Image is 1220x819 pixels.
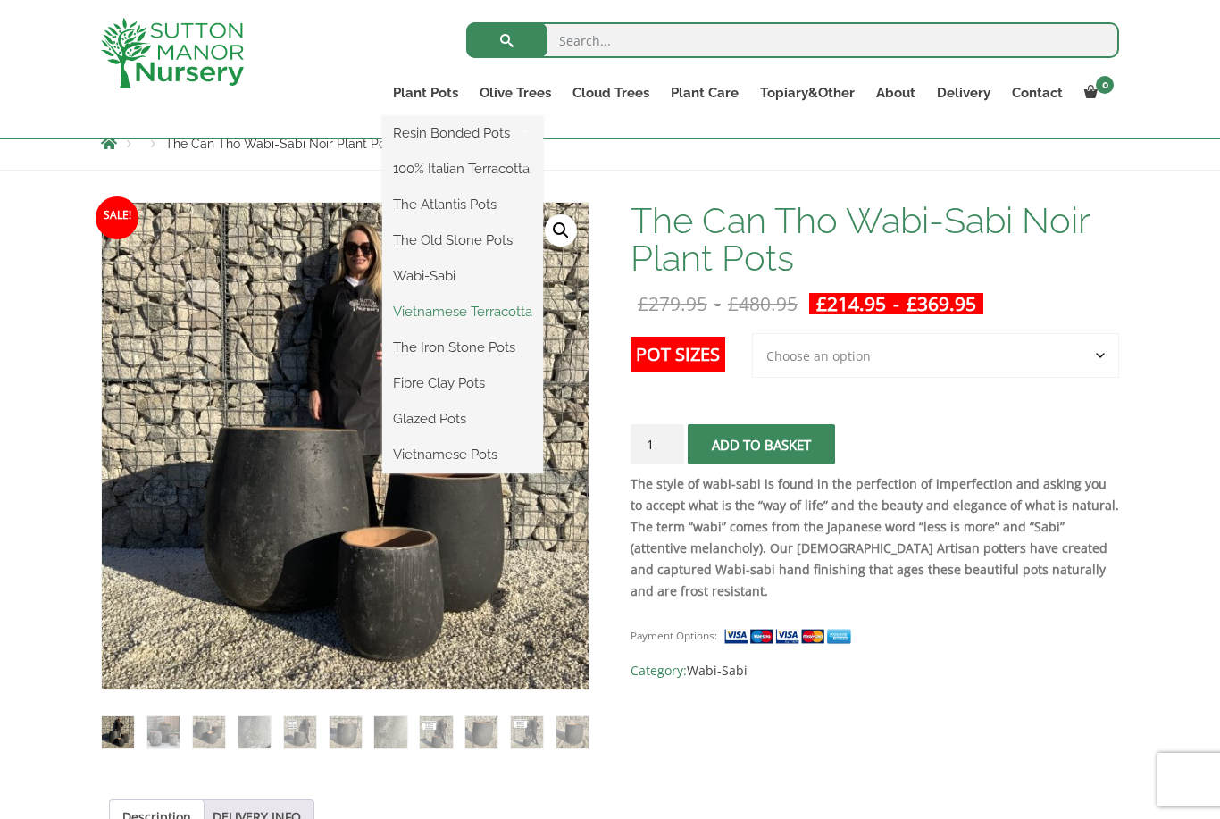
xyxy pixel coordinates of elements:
img: The Can Tho Wabi-Sabi Noir Plant Pots - Image 7 [374,716,406,748]
span: £ [907,291,917,316]
input: Product quantity [631,424,684,464]
a: Contact [1001,80,1074,105]
span: Category: [631,660,1119,681]
button: Add to basket [688,424,835,464]
input: Search... [466,22,1119,58]
bdi: 279.95 [638,291,707,316]
span: £ [816,291,827,316]
ins: - [809,293,983,314]
a: Wabi-Sabi [382,263,543,289]
span: 0 [1096,76,1114,94]
a: Vietnamese Terracotta [382,298,543,325]
label: Pot Sizes [631,337,725,372]
a: View full-screen image gallery [545,214,577,247]
a: Plant Pots [382,80,469,105]
bdi: 214.95 [816,291,886,316]
a: 0 [1074,80,1119,105]
a: About [865,80,926,105]
a: The Atlantis Pots [382,191,543,218]
span: Sale! [96,196,138,239]
a: 100% Italian Terracotta [382,155,543,182]
small: Payment Options: [631,629,717,642]
img: The Can Tho Wabi-Sabi Noir Plant Pots - Image 2 [147,716,180,748]
span: £ [638,291,648,316]
img: The Can Tho Wabi-Sabi Noir Plant Pots - Image 10 [511,716,543,748]
a: The Old Stone Pots [382,227,543,254]
a: Glazed Pots [382,405,543,432]
a: Delivery [926,80,1001,105]
a: Olive Trees [469,80,562,105]
a: Resin Bonded Pots [382,120,543,146]
a: Plant Care [660,80,749,105]
del: - [631,293,805,314]
img: The Can Tho Wabi-Sabi Noir Plant Pots - Image 4 [238,716,271,748]
img: logo [101,18,244,88]
a: The Iron Stone Pots [382,334,543,361]
strong: The style of wabi-sabi is found in the perfection of imperfection and asking you to accept what i... [631,475,1119,599]
img: The Can Tho Wabi-Sabi Noir Plant Pots - Image 5 [284,716,316,748]
img: payment supported [723,627,857,646]
nav: Breadcrumbs [101,136,1119,150]
img: The Can Tho Wabi-Sabi Noir Plant Pots - Image 11 [556,716,589,748]
span: £ [728,291,739,316]
bdi: 369.95 [907,291,976,316]
span: The Can Tho Wabi-Sabi Noir Plant Pots [165,137,397,151]
img: The Can Tho Wabi-Sabi Noir Plant Pots - Image 6 [330,716,362,748]
a: Wabi-Sabi [687,662,748,679]
bdi: 480.95 [728,291,798,316]
img: The Can Tho Wabi-Sabi Noir Plant Pots - Image 9 [465,716,497,748]
a: Fibre Clay Pots [382,370,543,397]
img: The Can Tho Wabi-Sabi Noir Plant Pots - Image 3 [193,716,225,748]
a: Vietnamese Pots [382,441,543,468]
a: Topiary&Other [749,80,865,105]
h1: The Can Tho Wabi-Sabi Noir Plant Pots [631,202,1119,277]
img: The Can Tho Wabi-Sabi Noir Plant Pots [102,716,134,748]
a: Cloud Trees [562,80,660,105]
img: The Can Tho Wabi-Sabi Noir Plant Pots - Image 8 [420,716,452,748]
